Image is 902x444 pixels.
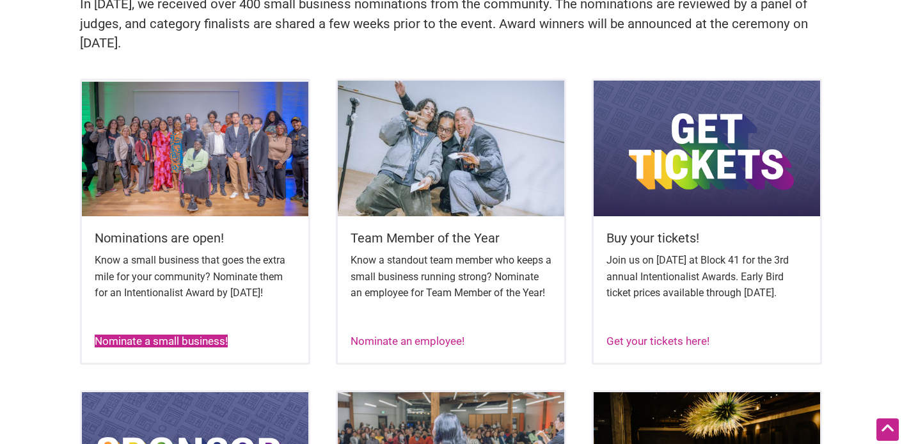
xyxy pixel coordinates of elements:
[876,418,899,441] div: Scroll Back to Top
[606,335,709,347] a: Get your tickets here!
[351,229,551,247] h5: Team Member of the Year
[606,252,807,301] p: Join us on [DATE] at Block 41 for the 3rd annual Intentionalist Awards. Early Bird ticket prices ...
[95,229,296,247] h5: Nominations are open!
[351,335,464,347] a: Nominate an employee!
[351,252,551,301] p: Know a standout team member who keeps a small business running strong? Nominate an employee for T...
[95,335,228,347] a: Nominate a small business!
[606,229,807,247] h5: Buy your tickets!
[95,252,296,301] p: Know a small business that goes the extra mile for your community? Nominate them for an Intention...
